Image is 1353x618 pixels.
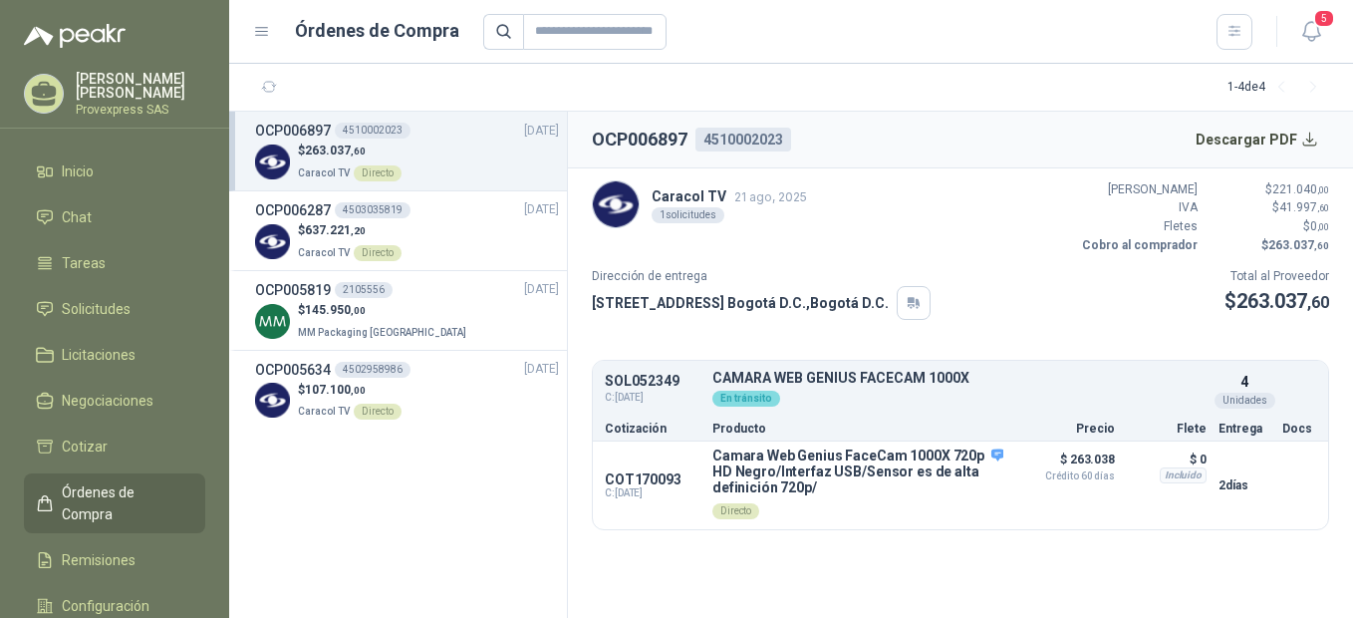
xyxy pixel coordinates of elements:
[305,303,366,317] span: 145.950
[298,221,402,240] p: $
[305,383,366,397] span: 107.100
[712,503,759,519] div: Directo
[295,17,459,45] h1: Órdenes de Compra
[734,189,807,204] span: 21 ago, 2025
[335,202,410,218] div: 4503035819
[255,279,559,342] a: OCP0058192105556[DATE] Company Logo$145.950,00MM Packaging [GEOGRAPHIC_DATA]
[62,436,108,458] span: Cotizar
[76,72,205,100] p: [PERSON_NAME] [PERSON_NAME]
[1015,423,1115,435] p: Precio
[255,120,559,182] a: OCP0068974510002023[DATE] Company Logo$263.037,60Caracol TVDirecto
[335,123,410,139] div: 4510002023
[593,181,639,227] img: Company Logo
[24,24,126,48] img: Logo peakr
[255,304,290,339] img: Company Logo
[524,200,559,219] span: [DATE]
[24,244,205,282] a: Tareas
[652,207,724,223] div: 1 solicitudes
[1210,198,1329,217] p: $
[298,142,402,160] p: $
[335,362,410,378] div: 4502958986
[255,199,559,262] a: OCP0062874503035819[DATE] Company Logo$637.221,20Caracol TVDirecto
[351,225,366,236] span: ,20
[298,406,350,417] span: Caracol TV
[351,146,366,156] span: ,60
[255,199,331,221] h3: OCP006287
[1185,120,1330,159] button: Descargar PDF
[305,144,366,157] span: 263.037
[62,595,149,617] span: Configuración
[1218,423,1270,435] p: Entrega
[524,280,559,299] span: [DATE]
[605,487,700,499] span: C: [DATE]
[1240,371,1248,393] p: 4
[652,185,807,207] p: Caracol TV
[1160,467,1207,483] div: Incluido
[1293,14,1329,50] button: 5
[298,327,466,338] span: MM Packaging [GEOGRAPHIC_DATA]
[1078,198,1198,217] p: IVA
[605,390,700,406] span: C: [DATE]
[1078,236,1198,255] p: Cobro al comprador
[1127,448,1207,471] p: $ 0
[1224,286,1329,317] p: $
[335,282,393,298] div: 2105556
[1317,184,1329,195] span: ,00
[1272,182,1329,196] span: 221.040
[1314,240,1329,251] span: ,60
[255,383,290,418] img: Company Logo
[1127,423,1207,435] p: Flete
[1078,180,1198,199] p: [PERSON_NAME]
[712,448,1003,495] p: Camara Web Genius FaceCam 1000X 720p HD Negro/Interfaz USB/Sensor es de alta definición 720p/
[305,223,366,237] span: 637.221
[1317,221,1329,232] span: ,00
[62,206,92,228] span: Chat
[695,128,791,152] div: 4510002023
[1210,217,1329,236] p: $
[62,549,135,571] span: Remisiones
[76,104,205,116] p: Provexpress SAS
[62,298,131,320] span: Solicitudes
[1015,471,1115,481] span: Crédito 60 días
[351,385,366,396] span: ,00
[24,428,205,465] a: Cotizar
[605,374,700,389] p: SOL052349
[24,198,205,236] a: Chat
[1210,180,1329,199] p: $
[592,126,687,154] h2: OCP006897
[298,381,402,400] p: $
[1313,9,1335,28] span: 5
[298,247,350,258] span: Caracol TV
[1268,238,1329,252] span: 263.037
[255,359,559,422] a: OCP0056344502958986[DATE] Company Logo$107.100,00Caracol TVDirecto
[351,305,366,316] span: ,00
[712,391,780,407] div: En tránsito
[1310,219,1329,233] span: 0
[24,473,205,533] a: Órdenes de Compra
[605,471,700,487] p: COT170093
[605,423,700,435] p: Cotización
[1215,393,1275,409] div: Unidades
[354,404,402,420] div: Directo
[62,252,106,274] span: Tareas
[592,267,931,286] p: Dirección de entrega
[1307,293,1329,312] span: ,60
[1224,267,1329,286] p: Total al Proveedor
[255,120,331,142] h3: OCP006897
[354,245,402,261] div: Directo
[712,423,1003,435] p: Producto
[62,390,153,412] span: Negociaciones
[24,336,205,374] a: Licitaciones
[24,153,205,190] a: Inicio
[62,160,94,182] span: Inicio
[1227,72,1329,104] div: 1 - 4 de 4
[255,359,331,381] h3: OCP005634
[524,122,559,141] span: [DATE]
[255,224,290,259] img: Company Logo
[524,360,559,379] span: [DATE]
[1218,473,1270,497] p: 2 días
[712,371,1207,386] p: CAMARA WEB GENIUS FACECAM 1000X
[1015,448,1115,481] p: $ 263.038
[298,301,470,320] p: $
[24,290,205,328] a: Solicitudes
